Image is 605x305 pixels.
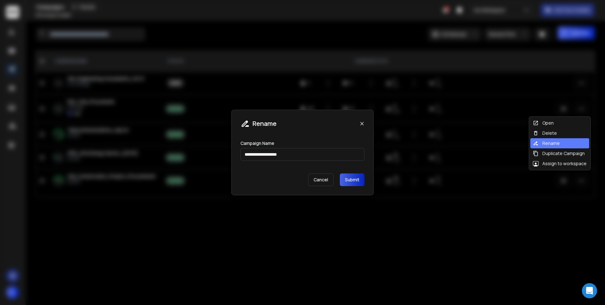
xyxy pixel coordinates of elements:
[582,283,597,298] div: Open Intercom Messenger
[533,160,587,167] div: Assign to workspace
[253,119,277,128] h1: Rename
[240,141,274,146] label: Campaign Name
[308,173,334,186] p: Cancel
[340,173,365,186] button: Submit
[533,140,560,146] div: Rename
[533,150,585,157] div: Duplicate Campaign
[533,130,557,136] div: Delete
[533,120,554,126] div: Open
